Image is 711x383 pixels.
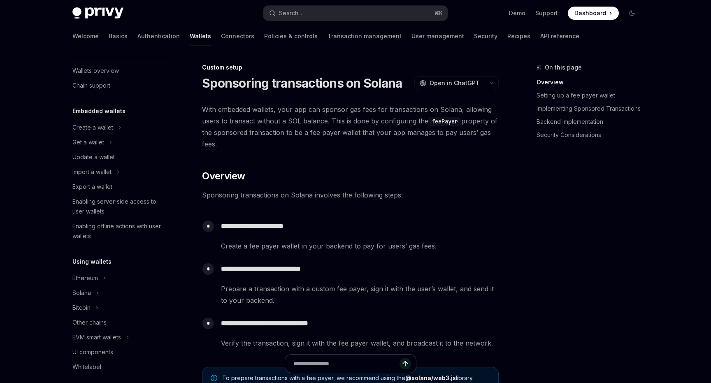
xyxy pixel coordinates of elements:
[540,26,579,46] a: API reference
[66,179,171,194] a: Export a wallet
[537,76,645,89] a: Overview
[279,8,302,18] div: Search...
[66,165,171,179] button: Toggle Import a wallet section
[72,7,123,19] img: dark logo
[66,271,171,286] button: Toggle Ethereum section
[137,26,180,46] a: Authentication
[72,152,115,162] div: Update a wallet
[202,189,499,201] span: Sponsoring transactions on Solana involves the following steps:
[72,288,91,298] div: Solana
[221,26,254,46] a: Connectors
[221,240,498,252] span: Create a fee payer wallet in your backend to pay for users’ gas fees.
[72,273,98,283] div: Ethereum
[328,26,402,46] a: Transaction management
[66,194,171,219] a: Enabling server-side access to user wallets
[72,106,125,116] h5: Embedded wallets
[221,337,498,349] span: Verify the transaction, sign it with the fee payer wallet, and broadcast it to the network.
[400,358,411,369] button: Send message
[72,362,101,372] div: Whitelabel
[66,315,171,330] a: Other chains
[537,128,645,142] a: Security Considerations
[202,104,499,150] span: With embedded wallets, your app can sponsor gas fees for transactions on Solana, allowing users t...
[202,169,245,183] span: Overview
[190,26,211,46] a: Wallets
[72,81,110,91] div: Chain support
[109,26,128,46] a: Basics
[72,257,112,267] h5: Using wallets
[66,345,171,360] a: UI components
[414,76,485,90] button: Open in ChatGPT
[66,150,171,165] a: Update a wallet
[72,347,113,357] div: UI components
[72,26,99,46] a: Welcome
[625,7,639,20] button: Toggle dark mode
[434,10,443,16] span: ⌘ K
[66,286,171,300] button: Toggle Solana section
[72,332,121,342] div: EVM smart wallets
[66,120,171,135] button: Toggle Create a wallet section
[72,197,166,216] div: Enabling server-side access to user wallets
[72,66,119,76] div: Wallets overview
[66,78,171,93] a: Chain support
[72,182,112,192] div: Export a wallet
[509,9,525,17] a: Demo
[66,360,171,374] a: Whitelabel
[72,221,166,241] div: Enabling offline actions with user wallets
[72,303,91,313] div: Bitcoin
[202,63,499,72] div: Custom setup
[66,330,171,345] button: Toggle EVM smart wallets section
[202,76,402,91] h1: Sponsoring transactions on Solana
[535,9,558,17] a: Support
[537,115,645,128] a: Backend Implementation
[545,63,582,72] span: On this page
[474,26,497,46] a: Security
[293,355,400,373] input: Ask a question...
[72,167,112,177] div: Import a wallet
[221,283,498,306] span: Prepare a transaction with a custom fee payer, sign it with the user’s wallet, and send it to you...
[264,26,318,46] a: Policies & controls
[411,26,464,46] a: User management
[72,318,107,327] div: Other chains
[66,135,171,150] button: Toggle Get a wallet section
[574,9,606,17] span: Dashboard
[537,102,645,115] a: Implementing Sponsored Transactions
[72,137,104,147] div: Get a wallet
[428,117,461,126] code: feePayer
[66,219,171,244] a: Enabling offline actions with user wallets
[72,123,113,132] div: Create a wallet
[568,7,619,20] a: Dashboard
[263,6,448,21] button: Open search
[66,63,171,78] a: Wallets overview
[537,89,645,102] a: Setting up a fee payer wallet
[430,79,480,87] span: Open in ChatGPT
[507,26,530,46] a: Recipes
[66,300,171,315] button: Toggle Bitcoin section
